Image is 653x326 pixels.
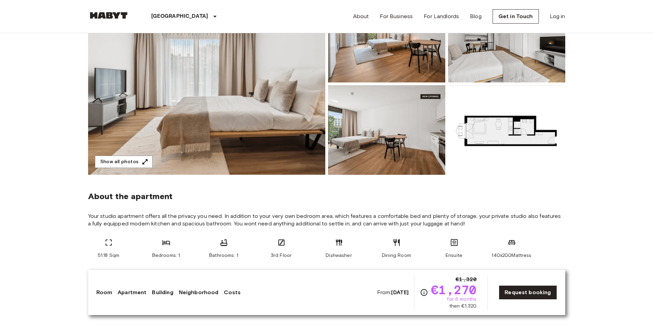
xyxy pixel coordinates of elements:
[431,284,476,296] span: €1,270
[152,252,180,259] span: Bedrooms: 1
[88,212,565,227] span: Your studio apartment offers all the privacy you need. In addition to your very own bedroom area,...
[420,288,428,297] svg: Check cost overview for full price breakdown. Please note that discounts apply to new joiners onl...
[499,285,557,300] a: Request booking
[493,9,539,24] a: Get in Touch
[224,288,241,297] a: Costs
[550,12,565,21] a: Log in
[492,252,531,259] span: 140x200Mattress
[326,252,352,259] span: Dishwasher
[328,85,445,175] img: Picture of unit DE-01-491-304-001
[447,296,476,303] span: for 6 months
[470,12,482,21] a: Blog
[424,12,459,21] a: For Landlords
[449,303,477,310] span: then €1,320
[151,12,208,21] p: [GEOGRAPHIC_DATA]
[88,191,173,201] span: About the apartment
[95,156,153,168] button: Show all photos
[382,252,411,259] span: Dining Room
[391,289,409,296] b: [DATE]
[179,288,219,297] a: Neighborhood
[380,12,413,21] a: For Business
[448,85,565,175] img: Picture of unit DE-01-491-304-001
[377,289,409,296] span: From:
[88,12,129,19] img: Habyt
[209,252,238,259] span: Bathrooms: 1
[456,275,476,284] span: €1,320
[446,252,462,259] span: Ensuite
[98,252,119,259] span: 51.18 Sqm
[118,288,146,297] a: Apartment
[353,12,369,21] a: About
[271,252,292,259] span: 3rd Floor
[96,288,112,297] a: Room
[152,288,173,297] a: Building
